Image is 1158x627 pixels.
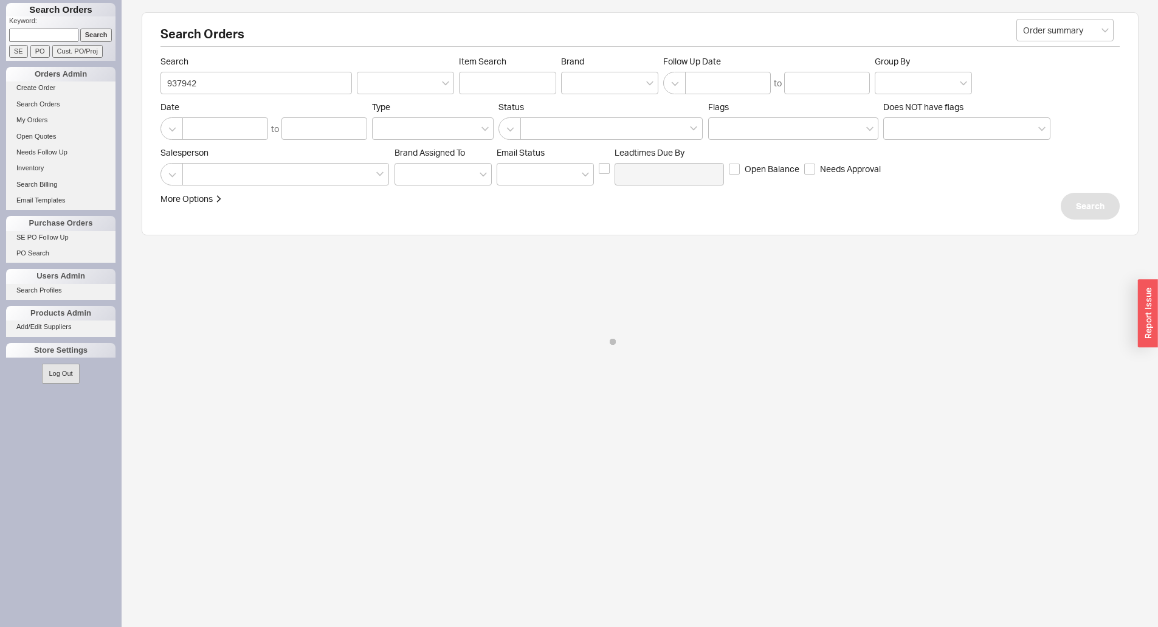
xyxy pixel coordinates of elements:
button: Search [1061,193,1120,220]
span: Salesperson [160,147,390,158]
input: Search [160,72,352,94]
div: Orders Admin [6,67,115,81]
input: Needs Approval [804,164,815,175]
h2: Search Orders [160,28,1120,47]
a: Needs Follow Up [6,146,115,159]
input: Select... [1016,19,1114,41]
span: Leadtimes Due By [615,147,724,158]
span: Brand [561,56,584,66]
span: Open Balance [745,163,799,175]
input: Type [379,122,387,136]
a: Search Billing [6,178,115,191]
span: Search [160,56,352,67]
input: Does NOT have flags [890,122,898,136]
input: Open Balance [729,164,740,175]
span: Em ​ ail Status [497,147,545,158]
svg: open menu [480,172,487,177]
div: Purchase Orders [6,216,115,230]
input: Cust. PO/Proj [52,45,103,58]
span: Follow Up Date [663,56,870,67]
input: Item Search [459,72,556,94]
span: Brand Assigned To [395,147,465,158]
div: to [774,77,782,89]
svg: open menu [960,81,967,86]
input: Flags [715,122,723,136]
div: Users Admin [6,269,115,283]
span: Needs Follow Up [16,148,67,156]
a: Add/Edit Suppliers [6,320,115,333]
a: My Orders [6,114,115,126]
svg: open menu [1101,28,1109,33]
span: Needs Approval [820,163,881,175]
a: Inventory [6,162,115,175]
p: Keyword: [9,16,115,29]
span: Group By [875,56,910,66]
span: Type [372,102,390,112]
svg: open menu [442,81,449,86]
input: SE [9,45,28,58]
div: Store Settings [6,343,115,358]
h1: Search Orders [6,3,115,16]
span: Does NOT have flags [883,102,963,112]
a: Email Templates [6,194,115,207]
input: Search [80,29,112,41]
span: Search [1076,199,1105,213]
span: Item Search [459,56,556,67]
div: to [271,123,279,135]
svg: open menu [582,172,589,177]
a: Open Quotes [6,130,115,143]
input: PO [30,45,50,58]
button: Log Out [42,364,79,384]
a: Create Order [6,81,115,94]
a: Search Orders [6,98,115,111]
span: Date [160,102,367,113]
a: PO Search [6,247,115,260]
span: Status [498,102,703,113]
div: More Options [160,193,213,205]
input: Brand [568,76,576,90]
div: Products Admin [6,306,115,320]
span: Flags [708,102,729,112]
button: More Options [160,193,222,205]
a: Search Profiles [6,284,115,297]
a: SE PO Follow Up [6,231,115,244]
